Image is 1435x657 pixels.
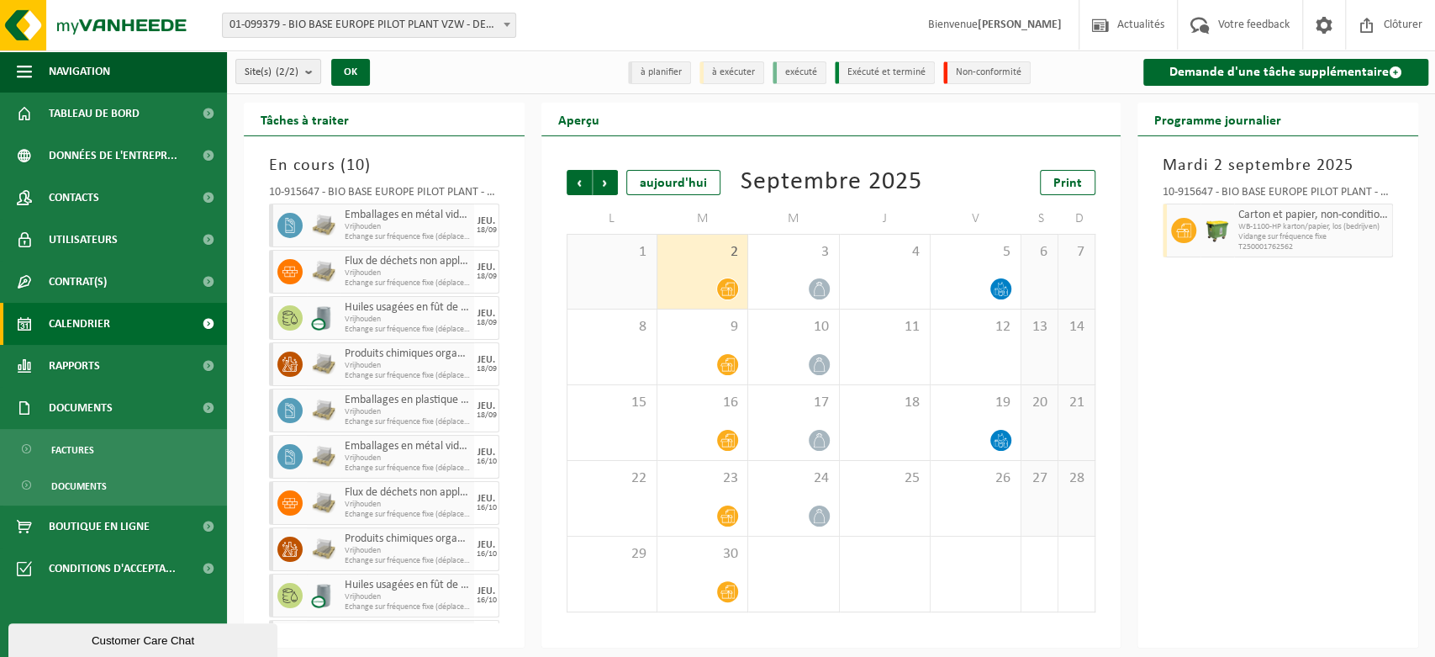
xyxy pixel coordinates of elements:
[345,371,470,381] span: Echange sur fréquence fixe (déplacement exclu)
[1143,59,1428,86] a: Demande d'une tâche supplémentaire
[51,470,107,502] span: Documents
[593,170,618,195] span: Suivant
[345,361,470,371] span: Vrijhouden
[311,352,336,377] img: LP-PA-00000-WDN-11
[49,506,150,548] span: Boutique en ligne
[477,448,495,458] div: JEU.
[1040,170,1095,195] a: Print
[345,500,470,510] span: Vrijhouden
[223,13,515,37] span: 01-099379 - BIO BASE EUROPE PILOT PLANT VZW - DESTELDONK
[1053,177,1082,190] span: Print
[848,394,921,412] span: 18
[757,318,830,336] span: 10
[311,490,336,516] img: LP-PA-00000-WDN-11
[345,268,470,278] span: Vrijhouden
[51,434,94,466] span: Factures
[757,469,830,488] span: 24
[835,61,935,84] li: Exécuté et terminé
[666,394,739,412] span: 16
[477,262,495,273] div: JEU.
[1067,243,1086,262] span: 7
[477,411,497,420] div: 18/09
[757,243,830,262] span: 3
[4,433,223,465] a: Factures
[939,394,1012,412] span: 19
[311,213,336,238] img: LP-PA-00000-WDN-11
[1030,318,1049,336] span: 13
[939,243,1012,262] span: 5
[773,61,826,84] li: exécuté
[1238,209,1388,222] span: Carton et papier, non-conditionné (industriel)
[345,510,470,520] span: Echange sur fréquence fixe (déplacement exclu)
[848,469,921,488] span: 25
[576,545,648,564] span: 29
[477,365,497,374] div: 18/09
[1030,394,1049,412] span: 20
[576,318,648,336] span: 8
[666,318,739,336] span: 9
[244,103,366,135] h2: Tâches à traiter
[699,61,764,84] li: à exécuter
[245,60,298,85] span: Site(s)
[666,469,739,488] span: 23
[311,444,336,469] img: LP-PA-00000-WDN-11
[345,579,470,592] span: Huiles usagées en fût de 200 lt
[345,278,470,289] span: Echange sur fréquence fixe (déplacement exclu)
[1205,218,1230,243] img: WB-1100-HPE-GN-50
[1163,153,1393,178] h3: Mardi 2 septembre 2025
[345,315,470,325] span: Vrijhouden
[931,204,1021,234] td: V
[311,398,336,423] img: LP-PA-00000-WDN-11
[657,204,748,234] td: M
[345,556,470,566] span: Echange sur fréquence fixe (déplacement exclu)
[1030,469,1049,488] span: 27
[311,259,336,284] img: LP-PA-00000-WDN-11
[939,318,1012,336] span: 12
[345,325,470,335] span: Echange sur fréquence fixe (déplacement exclu)
[477,226,497,235] div: 18/09
[222,13,516,38] span: 01-099379 - BIO BASE EUROPE PILOT PLANT VZW - DESTELDONK
[345,602,470,612] span: Echange sur fréquence fixe (déplacement exclu)
[477,504,497,512] div: 16/10
[477,273,497,281] div: 18/09
[49,345,100,387] span: Rapports
[345,592,470,602] span: Vrijhouden
[345,209,470,222] span: Emballages en métal vides souillés par des substances dangereuses
[345,464,470,474] span: Echange sur fréquence fixe (déplacement exclu)
[1067,394,1086,412] span: 21
[477,540,495,550] div: JEU.
[345,232,470,242] span: Echange sur fréquence fixe (déplacement exclu)
[331,59,370,86] button: OK
[1067,318,1086,336] span: 14
[666,545,739,564] span: 30
[49,135,177,177] span: Données de l'entrepr...
[1137,103,1298,135] h2: Programme journalier
[741,170,922,195] div: Septembre 2025
[345,347,470,361] span: Produits chimiques organiques, non dangereux en petit emballage
[49,261,107,303] span: Contrat(s)
[1238,222,1388,232] span: WB-1100-HP karton/papier, los (bedrijven)
[576,394,648,412] span: 15
[477,550,497,559] div: 16/10
[978,19,1062,31] strong: [PERSON_NAME]
[345,546,470,556] span: Vrijhouden
[269,153,499,178] h3: En cours ( )
[269,187,499,204] div: 10-915647 - BIO BASE EUROPE PILOT PLANT - DESTELDONK
[757,394,830,412] span: 17
[311,537,336,562] img: LP-PA-00000-WDN-11
[628,61,691,84] li: à planifier
[345,407,470,417] span: Vrijhouden
[49,387,113,429] span: Documents
[626,170,720,195] div: aujourd'hui
[345,417,470,427] span: Echange sur fréquence fixe (déplacement exclu)
[477,355,495,365] div: JEU.
[311,583,336,608] img: LP-LD-00200-CU
[346,157,365,174] span: 10
[49,548,176,590] span: Conditions d'accepta...
[943,61,1031,84] li: Non-conformité
[345,440,470,453] span: Emballages en métal vides souillés par des substances dangereuses
[8,620,281,657] iframe: chat widget
[666,243,739,262] span: 2
[1021,204,1058,234] td: S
